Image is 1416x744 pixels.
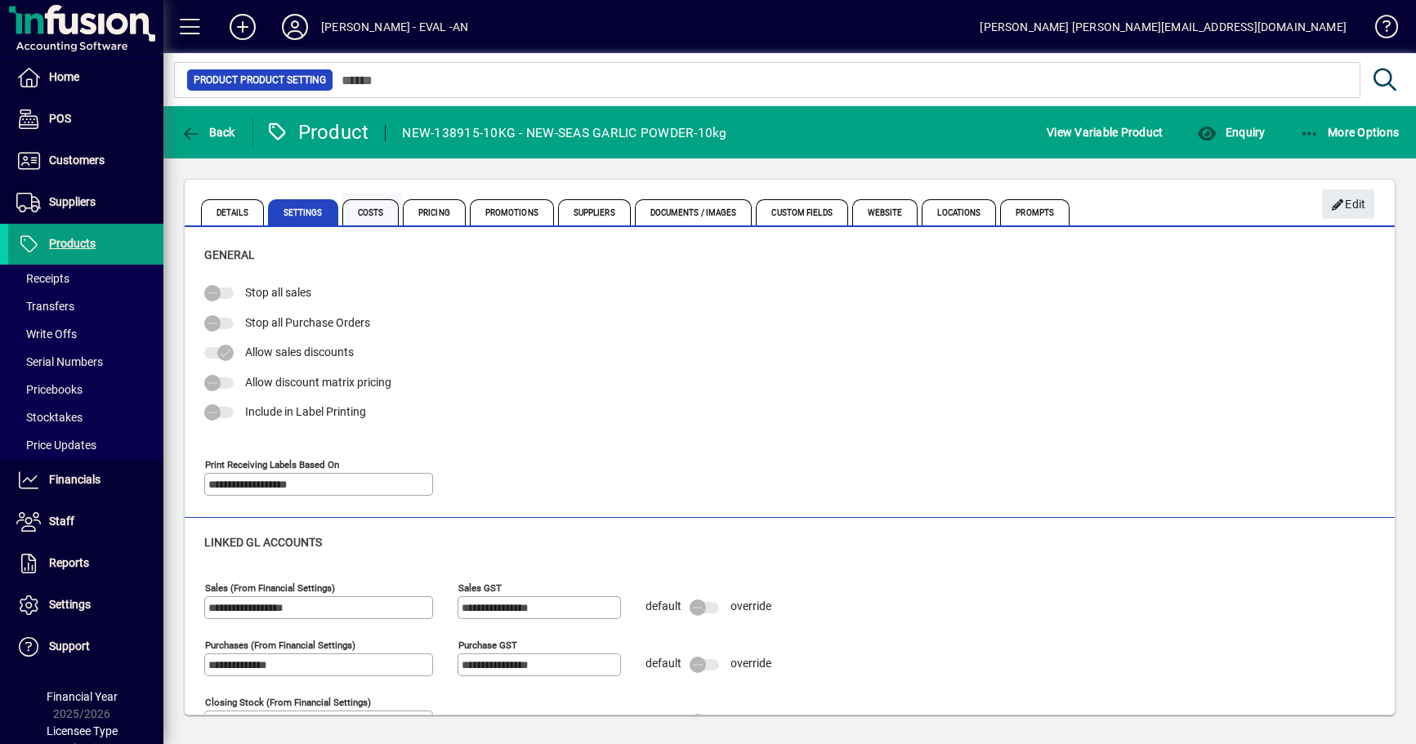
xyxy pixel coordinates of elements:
[16,439,96,452] span: Price Updates
[266,119,369,145] div: Product
[8,292,163,320] a: Transfers
[1043,118,1167,147] button: View Variable Product
[245,345,354,359] span: Allow sales discounts
[8,140,163,181] a: Customers
[163,118,253,147] app-page-header-button: Back
[1193,118,1269,147] button: Enquiry
[49,598,91,611] span: Settings
[16,383,83,396] span: Pricebooks
[205,581,335,593] mat-label: Sales (from financial settings)
[321,14,468,40] div: [PERSON_NAME] - EVAL -AN
[1000,199,1070,225] span: Prompts
[49,639,90,653] span: Support
[204,248,255,261] span: General
[47,690,118,703] span: Financial Year
[245,316,370,329] span: Stop all Purchase Orders
[49,154,105,167] span: Customers
[1331,191,1366,218] span: Edit
[403,199,466,225] span: Pricing
[245,376,391,389] span: Allow discount matrix pricing
[205,639,355,650] mat-label: Purchases (from financial settings)
[458,581,502,593] mat-label: Sales GST
[645,657,681,670] span: default
[8,460,163,501] a: Financials
[8,57,163,98] a: Home
[730,657,771,670] span: override
[8,431,163,459] a: Price Updates
[1363,3,1396,56] a: Knowledge Base
[635,199,753,225] span: Documents / Images
[8,182,163,223] a: Suppliers
[49,473,101,486] span: Financials
[217,12,269,42] button: Add
[8,403,163,431] a: Stocktakes
[980,14,1347,40] div: [PERSON_NAME] [PERSON_NAME][EMAIL_ADDRESS][DOMAIN_NAME]
[201,199,264,225] span: Details
[49,556,89,569] span: Reports
[730,599,771,613] span: override
[204,536,322,549] span: Linked GL accounts
[342,199,400,225] span: Costs
[181,126,235,139] span: Back
[176,118,239,147] button: Back
[49,515,74,528] span: Staff
[1047,119,1163,145] span: View Variable Product
[47,724,118,737] span: Licensee Type
[458,639,517,650] mat-label: Purchase GST
[16,327,77,341] span: Write Offs
[49,195,96,208] span: Suppliers
[16,355,103,368] span: Serial Numbers
[49,237,96,250] span: Products
[1300,126,1400,139] span: More Options
[8,376,163,403] a: Pricebooks
[8,265,163,292] a: Receipts
[269,12,321,42] button: Profile
[49,112,71,125] span: POS
[194,72,326,88] span: Product Product Setting
[730,714,771,727] span: override
[1322,189,1374,219] button: Edit
[8,348,163,376] a: Serial Numbers
[645,599,681,613] span: default
[16,272,69,285] span: Receipts
[205,458,339,470] mat-label: Print Receiving Labels Based On
[470,199,554,225] span: Promotions
[245,405,366,418] span: Include in Label Printing
[16,300,74,313] span: Transfers
[922,199,996,225] span: Locations
[8,585,163,626] a: Settings
[645,714,681,727] span: default
[756,199,847,225] span: Custom Fields
[268,199,338,225] span: Settings
[49,70,79,83] span: Home
[8,320,163,348] a: Write Offs
[8,626,163,667] a: Support
[852,199,918,225] span: Website
[205,696,371,707] mat-label: Closing stock (from financial settings)
[8,99,163,140] a: POS
[16,411,83,424] span: Stocktakes
[402,120,726,146] div: NEW-138915-10KG - NEW-SEAS GARLIC POWDER-10kg
[8,501,163,542] a: Staff
[1197,126,1265,139] span: Enquiry
[8,543,163,584] a: Reports
[1296,118,1404,147] button: More Options
[245,286,311,299] span: Stop all sales
[558,199,631,225] span: Suppliers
